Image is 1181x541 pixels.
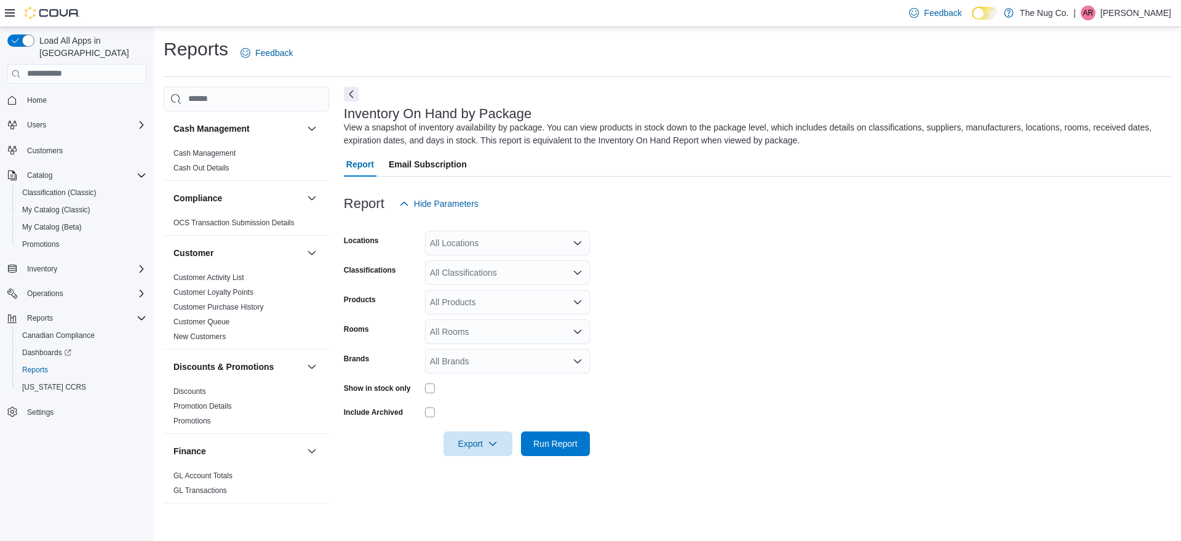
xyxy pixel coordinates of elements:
[22,311,146,326] span: Reports
[173,387,206,396] span: Discounts
[22,168,57,183] button: Catalog
[173,332,226,341] a: New Customers
[17,345,76,360] a: Dashboards
[344,407,403,417] label: Include Archived
[173,361,274,373] h3: Discounts & Promotions
[22,405,58,420] a: Settings
[22,311,58,326] button: Reports
[17,328,100,343] a: Canadian Compliance
[27,170,52,180] span: Catalog
[17,363,53,377] a: Reports
[304,191,319,206] button: Compliance
[17,237,65,252] a: Promotions
[173,302,264,312] span: Customer Purchase History
[22,118,146,132] span: Users
[173,218,295,228] span: OCS Transaction Submission Details
[173,416,211,426] span: Promotions
[22,404,146,420] span: Settings
[25,7,80,19] img: Cova
[173,471,233,481] span: GL Account Totals
[924,7,961,19] span: Feedback
[27,289,63,299] span: Operations
[573,297,583,307] button: Open list of options
[344,295,376,305] label: Products
[22,205,90,215] span: My Catalog (Classic)
[17,185,146,200] span: Classification (Classic)
[346,152,374,177] span: Report
[22,331,95,340] span: Canadian Compliance
[164,270,329,349] div: Customer
[2,310,151,327] button: Reports
[22,348,71,358] span: Dashboards
[573,327,583,337] button: Open list of options
[22,142,146,158] span: Customers
[972,7,998,20] input: Dark Mode
[17,363,146,377] span: Reports
[173,361,302,373] button: Discounts & Promotions
[173,318,229,326] a: Customer Queue
[173,401,232,411] span: Promotion Details
[173,515,302,527] button: Inventory
[27,407,54,417] span: Settings
[17,345,146,360] span: Dashboards
[573,356,583,366] button: Open list of options
[173,273,244,282] a: Customer Activity List
[164,215,329,235] div: Compliance
[344,121,1165,147] div: View a snapshot of inventory availability by package. You can view products in stock down to the ...
[27,95,47,105] span: Home
[2,116,151,134] button: Users
[17,202,146,217] span: My Catalog (Classic)
[173,417,211,425] a: Promotions
[173,317,229,327] span: Customer Queue
[164,146,329,180] div: Cash Management
[389,152,467,177] span: Email Subscription
[1020,6,1068,20] p: The Nug Co.
[521,431,590,456] button: Run Report
[344,106,532,121] h3: Inventory On Hand by Package
[2,141,151,159] button: Customers
[22,262,146,276] span: Inventory
[173,387,206,396] a: Discounts
[344,265,396,275] label: Classifications
[173,122,302,135] button: Cash Management
[173,445,302,457] button: Finance
[1100,6,1171,20] p: [PERSON_NAME]
[414,198,479,210] span: Hide Parameters
[2,167,151,184] button: Catalog
[12,379,151,396] button: [US_STATE] CCRS
[573,238,583,248] button: Open list of options
[12,344,151,361] a: Dashboards
[304,246,319,260] button: Customer
[12,327,151,344] button: Canadian Compliance
[304,513,319,528] button: Inventory
[173,486,227,495] a: GL Transactions
[236,41,298,65] a: Feedback
[22,239,60,249] span: Promotions
[173,515,212,527] h3: Inventory
[17,380,146,395] span: Washington CCRS
[12,201,151,218] button: My Catalog (Classic)
[1081,6,1096,20] div: Alex Roerick
[173,288,253,297] a: Customer Loyalty Points
[12,236,151,253] button: Promotions
[164,384,329,433] div: Discounts & Promotions
[304,359,319,374] button: Discounts & Promotions
[27,146,63,156] span: Customers
[22,382,86,392] span: [US_STATE] CCRS
[173,486,227,495] span: GL Transactions
[173,122,250,135] h3: Cash Management
[451,431,505,456] span: Export
[17,185,101,200] a: Classification (Classic)
[344,354,369,364] label: Brands
[1073,6,1076,20] p: |
[27,313,53,323] span: Reports
[2,403,151,421] button: Settings
[173,402,232,411] a: Promotion Details
[17,220,87,234] a: My Catalog (Beta)
[27,120,46,130] span: Users
[22,168,146,183] span: Catalog
[573,268,583,278] button: Open list of options
[443,431,512,456] button: Export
